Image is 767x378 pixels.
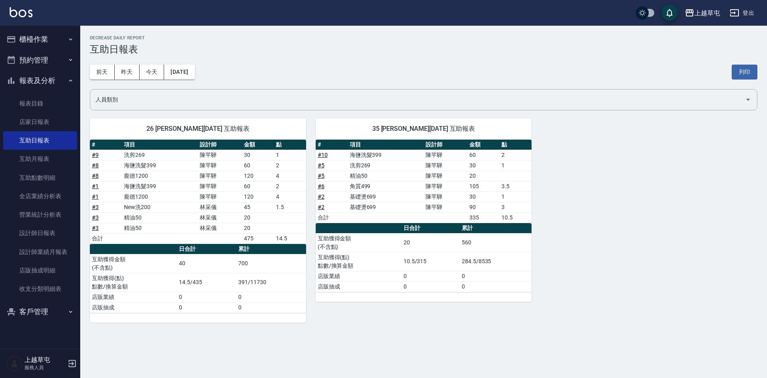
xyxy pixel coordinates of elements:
[274,160,306,171] td: 2
[10,7,32,17] img: Logo
[742,93,755,106] button: Open
[236,292,306,302] td: 0
[122,212,198,223] td: 精油50
[694,8,720,18] div: 上越草屯
[499,191,532,202] td: 1
[242,140,274,150] th: 金額
[3,29,77,50] button: 櫃檯作業
[467,212,499,223] td: 335
[3,280,77,298] a: 收支分類明細表
[92,214,99,221] a: #3
[122,191,198,202] td: 龐德1200
[3,261,77,280] a: 店販抽成明細
[274,181,306,191] td: 2
[3,169,77,187] a: 互助點數明細
[499,212,532,223] td: 10.5
[274,171,306,181] td: 4
[3,94,77,113] a: 報表目錄
[198,212,241,223] td: 林采儀
[122,181,198,191] td: 海鹽洗髮399
[115,65,140,79] button: 昨天
[177,292,236,302] td: 0
[3,113,77,131] a: 店家日報表
[3,50,77,71] button: 預約管理
[90,273,177,292] td: 互助獲得(點) 點數/換算金額
[242,233,274,244] td: 475
[460,271,532,281] td: 0
[424,150,467,160] td: 陳芊驊
[198,191,241,202] td: 陳芊驊
[92,204,99,210] a: #3
[316,281,402,292] td: 店販抽成
[242,150,274,160] td: 30
[3,70,77,91] button: 報表及分析
[90,140,306,244] table: a dense table
[92,193,99,200] a: #1
[467,191,499,202] td: 30
[424,191,467,202] td: 陳芊驊
[467,140,499,150] th: 金額
[316,223,532,292] table: a dense table
[90,44,757,55] h3: 互助日報表
[460,233,532,252] td: 560
[92,173,99,179] a: #8
[318,173,325,179] a: #5
[92,183,99,189] a: #1
[316,252,402,271] td: 互助獲得(點) 點數/換算金額
[90,65,115,79] button: 前天
[242,171,274,181] td: 120
[402,223,460,234] th: 日合計
[140,65,164,79] button: 今天
[3,205,77,224] a: 營業統計分析表
[177,244,236,254] th: 日合計
[3,131,77,150] a: 互助日報表
[99,125,296,133] span: 26 [PERSON_NAME][DATE] 互助報表
[402,281,460,292] td: 0
[274,191,306,202] td: 4
[316,140,348,150] th: #
[90,244,306,313] table: a dense table
[122,171,198,181] td: 龐德1200
[242,181,274,191] td: 60
[164,65,195,79] button: [DATE]
[318,152,328,158] a: #10
[242,202,274,212] td: 45
[348,150,424,160] td: 海鹽洗髮399
[348,202,424,212] td: 基礎燙699
[122,150,198,160] td: 洗剪269
[90,302,177,313] td: 店販抽成
[348,140,424,150] th: 項目
[122,202,198,212] td: New洗200
[460,281,532,292] td: 0
[198,150,241,160] td: 陳芊驊
[90,254,177,273] td: 互助獲得金額 (不含點)
[24,356,65,364] h5: 上越草屯
[682,5,723,21] button: 上越草屯
[318,183,325,189] a: #6
[198,181,241,191] td: 陳芊驊
[242,223,274,233] td: 20
[316,271,402,281] td: 店販業績
[318,193,325,200] a: #2
[726,6,757,20] button: 登出
[24,364,65,371] p: 服務人員
[424,202,467,212] td: 陳芊驊
[198,171,241,181] td: 陳芊驊
[122,223,198,233] td: 精油50
[274,140,306,150] th: 點
[236,302,306,313] td: 0
[236,244,306,254] th: 累計
[274,202,306,212] td: 1.5
[242,160,274,171] td: 60
[92,152,99,158] a: #9
[424,181,467,191] td: 陳芊驊
[499,140,532,150] th: 點
[402,252,460,271] td: 10.5/315
[732,65,757,79] button: 列印
[198,140,241,150] th: 設計師
[198,223,241,233] td: 林采儀
[348,160,424,171] td: 洗剪269
[499,202,532,212] td: 3
[198,202,241,212] td: 林采儀
[242,212,274,223] td: 20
